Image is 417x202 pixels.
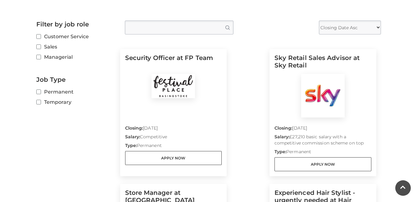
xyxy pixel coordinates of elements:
p: Permanent [125,142,222,151]
strong: Closing: [274,125,292,131]
label: Customer Service [36,33,116,40]
h2: Filter by job role [36,21,116,28]
strong: Closing: [125,125,143,131]
strong: Type: [274,149,286,154]
label: Sales [36,43,116,51]
strong: Type: [125,143,137,148]
p: Permanent [274,149,371,157]
label: Managerial [36,53,116,61]
img: Festival Place [152,74,195,98]
strong: Salary: [125,134,140,140]
p: [DATE] [274,125,371,134]
p: £27,210 basic salary with a competitive commission scheme on top [274,134,371,149]
h5: Security Officer at FP Team [125,54,222,74]
strong: Salary: [274,134,290,140]
h2: Job Type [36,76,116,83]
label: Temporary [36,98,116,106]
a: Apply Now [274,157,371,171]
a: Apply Now [125,151,222,165]
p: [DATE] [125,125,222,134]
label: Permanent [36,88,116,96]
p: Competitive [125,134,222,142]
img: Sky Retail [301,74,345,117]
h5: Sky Retail Sales Advisor at Sky Retail [274,54,371,74]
